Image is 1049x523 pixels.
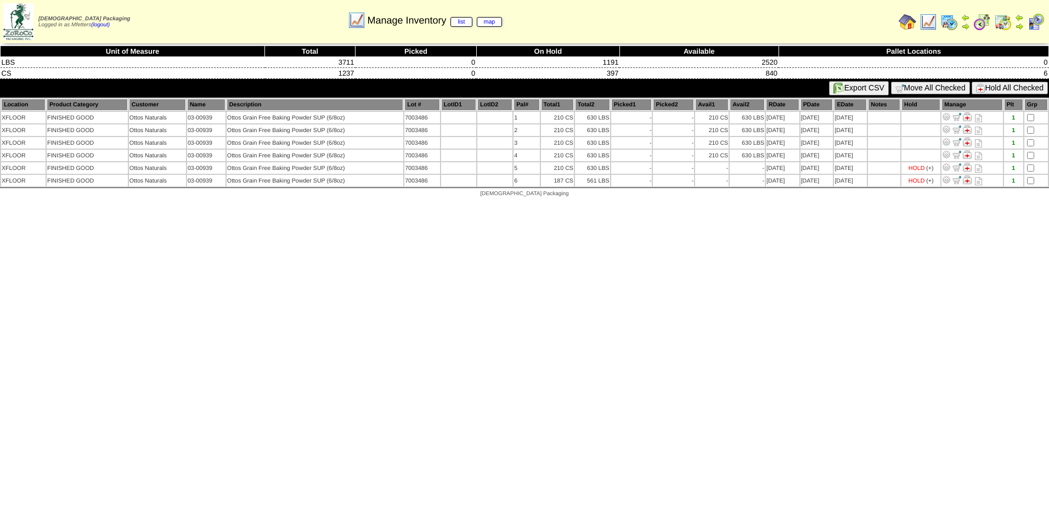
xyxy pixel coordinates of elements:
td: - [730,162,765,174]
td: Ottos Grain Free Baking Powder SUP (6/8oz) [227,175,403,186]
th: PDate [800,99,833,111]
img: line_graph.gif [348,12,365,29]
td: FINISHED GOOD [47,162,128,174]
div: 1 [1005,165,1023,172]
td: - [653,112,694,123]
td: 2 [514,124,539,136]
img: Move [952,112,961,121]
td: 6 [779,68,1048,79]
th: Location [1,99,46,111]
th: Picked1 [611,99,652,111]
img: Adjust [942,125,951,134]
th: Avail2 [730,99,765,111]
td: 561 LBS [575,175,610,186]
div: HOLD [909,165,925,172]
td: [DATE] [834,137,867,149]
th: Description [227,99,403,111]
img: arrowleft.gif [961,13,970,22]
td: - [653,124,694,136]
th: Total [265,46,356,57]
th: Grp [1024,99,1048,111]
th: Lot # [404,99,440,111]
td: 03-00939 [187,150,225,161]
td: 630 LBS [730,150,765,161]
i: Note [975,152,982,160]
td: - [611,137,652,149]
td: [DATE] [766,112,799,123]
td: - [611,150,652,161]
td: Ottos Grain Free Baking Powder SUP (6/8oz) [227,124,403,136]
div: 1 [1005,115,1023,121]
td: - [653,150,694,161]
th: Plt [1004,99,1023,111]
img: Move [952,175,961,184]
td: 4 [514,150,539,161]
td: 630 LBS [575,150,610,161]
td: FINISHED GOOD [47,175,128,186]
td: 6 [514,175,539,186]
button: Hold All Checked [972,82,1048,94]
td: FINISHED GOOD [47,112,128,123]
img: Move [952,163,961,172]
td: Ottos Naturals [129,175,186,186]
td: 630 LBS [730,124,765,136]
img: hold.gif [976,84,985,93]
th: Total1 [541,99,574,111]
th: Name [187,99,225,111]
img: Move [952,125,961,134]
td: 03-00939 [187,112,225,123]
td: - [611,162,652,174]
td: 7003486 [404,112,440,123]
td: [DATE] [800,162,833,174]
td: [DATE] [766,124,799,136]
td: FINISHED GOOD [47,150,128,161]
td: 7003486 [404,137,440,149]
i: Note [975,127,982,135]
td: 7003486 [404,124,440,136]
td: 630 LBS [575,137,610,149]
img: arrowright.gif [961,22,970,31]
td: 03-00939 [187,162,225,174]
td: 210 CS [541,162,574,174]
td: FINISHED GOOD [47,124,128,136]
div: 1 [1005,127,1023,134]
img: Adjust [942,163,951,172]
td: 5 [514,162,539,174]
img: excel.gif [833,83,844,94]
img: Adjust [942,175,951,184]
td: [DATE] [834,112,867,123]
td: Ottos Naturals [129,162,186,174]
td: XFLOOR [1,137,46,149]
td: Ottos Naturals [129,150,186,161]
td: 0 [356,68,477,79]
td: 1 [514,112,539,123]
td: XFLOOR [1,124,46,136]
td: - [611,175,652,186]
td: 210 CS [541,112,574,123]
td: - [695,162,729,174]
td: 03-00939 [187,137,225,149]
td: 3711 [265,57,356,68]
td: FINISHED GOOD [47,137,128,149]
td: XFLOOR [1,162,46,174]
img: calendarprod.gif [940,13,958,31]
td: 3 [514,137,539,149]
td: [DATE] [834,175,867,186]
td: 03-00939 [187,175,225,186]
button: Move All Checked [891,82,970,94]
img: zoroco-logo-small.webp [3,3,33,40]
th: Picked2 [653,99,694,111]
td: Ottos Naturals [129,137,186,149]
th: Customer [129,99,186,111]
img: Adjust [942,138,951,146]
td: 1237 [265,68,356,79]
td: [DATE] [766,150,799,161]
th: LotID2 [477,99,512,111]
td: 630 LBS [730,137,765,149]
td: 210 CS [695,124,729,136]
td: [DATE] [834,162,867,174]
td: 0 [779,57,1048,68]
i: Note [975,139,982,147]
td: 7003486 [404,175,440,186]
td: [DATE] [766,137,799,149]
